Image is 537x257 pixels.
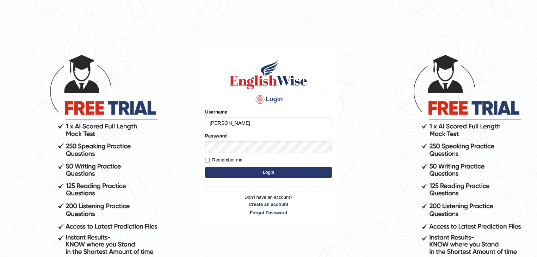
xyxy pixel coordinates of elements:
img: Logo of English Wise sign in for intelligent practice with AI [228,59,309,90]
button: Login [205,167,332,178]
p: Don't have an account? [205,194,332,216]
label: Remember me [205,157,242,164]
a: Forgot Password [205,209,332,216]
input: Remember me [205,158,210,163]
h4: Login [205,94,332,105]
label: Password [205,133,227,139]
label: Username [205,109,227,115]
a: Create an account [205,201,332,208]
